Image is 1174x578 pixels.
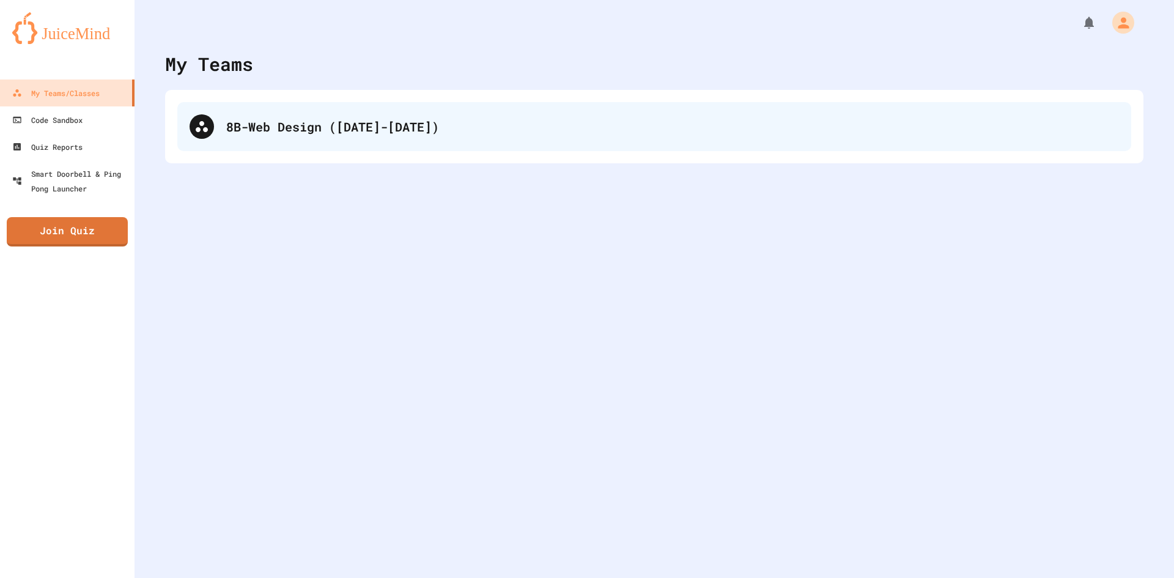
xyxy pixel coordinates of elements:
[12,113,83,127] div: Code Sandbox
[1099,9,1137,37] div: My Account
[7,217,128,246] a: Join Quiz
[226,117,1119,136] div: 8B-Web Design ([DATE]-[DATE])
[1059,12,1099,33] div: My Notifications
[165,50,253,78] div: My Teams
[177,102,1131,151] div: 8B-Web Design ([DATE]-[DATE])
[12,166,130,196] div: Smart Doorbell & Ping Pong Launcher
[12,86,100,100] div: My Teams/Classes
[12,12,122,44] img: logo-orange.svg
[12,139,83,154] div: Quiz Reports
